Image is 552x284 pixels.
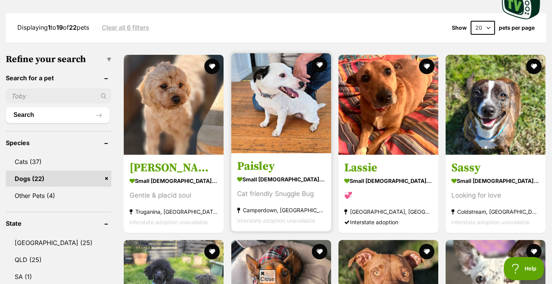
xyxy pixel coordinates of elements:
button: favourite [526,244,542,259]
span: Interstate adoption unavailable [130,218,208,225]
strong: Truganina, [GEOGRAPHIC_DATA] [130,206,218,216]
h3: Sassy [451,160,540,175]
strong: Coldstream, [GEOGRAPHIC_DATA] [451,206,540,216]
span: Displaying to of pets [17,24,89,31]
input: Toby [6,89,111,103]
button: favourite [526,59,542,74]
label: pets per page [499,25,535,31]
a: Lassie small [DEMOGRAPHIC_DATA] Dog 💞 [GEOGRAPHIC_DATA], [GEOGRAPHIC_DATA] Interstate adoption [338,154,438,233]
img: Quinn - Poodle (Miniature) Dog [124,55,224,155]
button: Search [6,107,109,123]
strong: small [DEMOGRAPHIC_DATA] Dog [451,175,540,186]
img: Lassie - Mixed Dog [338,55,438,155]
a: Clear all 6 filters [102,24,149,31]
button: favourite [205,244,220,259]
strong: small [DEMOGRAPHIC_DATA] Dog [130,175,218,186]
header: Search for a pet [6,74,111,81]
img: Paisley - Jack Russell Terrier Dog [231,53,331,153]
button: favourite [312,244,327,259]
button: favourite [419,244,434,259]
div: Cat friendly Snuggle Bug [237,188,325,199]
div: Interstate adoption [344,216,433,227]
strong: small [DEMOGRAPHIC_DATA] Dog [344,175,433,186]
strong: [GEOGRAPHIC_DATA], [GEOGRAPHIC_DATA] [344,206,433,216]
div: 💞 [344,190,433,200]
a: Dogs (22) [6,171,111,187]
span: Close [259,269,276,283]
h3: Refine your search [6,54,111,65]
header: Species [6,139,111,146]
h3: [PERSON_NAME] [130,160,218,175]
button: favourite [205,59,220,74]
h3: Paisley [237,159,325,173]
a: Cats (37) [6,154,111,170]
div: Looking for love [451,190,540,200]
button: favourite [419,59,434,74]
header: State [6,220,111,227]
a: [GEOGRAPHIC_DATA] (25) [6,235,111,251]
img: Sassy - Jack Russell Terrier x Staffordshire Bull Terrier Dog [446,55,545,155]
span: Show [452,25,467,31]
button: favourite [312,57,327,73]
strong: Camperdown, [GEOGRAPHIC_DATA] [237,205,325,215]
a: Paisley small [DEMOGRAPHIC_DATA] Dog Cat friendly Snuggle Bug Camperdown, [GEOGRAPHIC_DATA] Inter... [231,153,331,231]
a: [PERSON_NAME] small [DEMOGRAPHIC_DATA] Dog Gentle & placid soul Truganina, [GEOGRAPHIC_DATA] Inte... [124,154,224,233]
a: Sassy small [DEMOGRAPHIC_DATA] Dog Looking for love Coldstream, [GEOGRAPHIC_DATA] Interstate adop... [446,154,545,233]
a: QLD (25) [6,252,111,268]
strong: 22 [69,24,77,31]
strong: 19 [56,24,63,31]
div: Gentle & placid soul [130,190,218,200]
h3: Lassie [344,160,433,175]
strong: small [DEMOGRAPHIC_DATA] Dog [237,173,325,184]
strong: 1 [48,24,50,31]
span: Interstate adoption unavailable [451,218,530,225]
span: Interstate adoption unavailable [237,217,315,223]
iframe: Help Scout Beacon - Open [504,257,544,280]
a: Other Pets (4) [6,188,111,204]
